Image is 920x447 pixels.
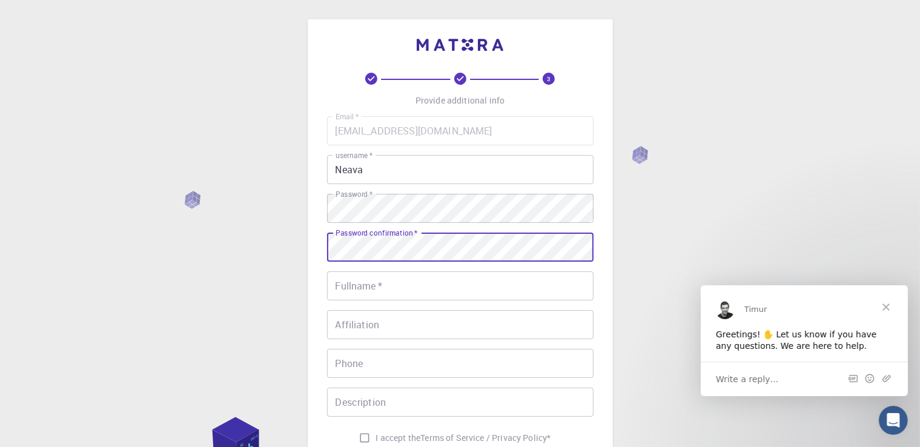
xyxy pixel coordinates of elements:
[376,432,421,444] span: I accept the
[420,432,551,444] p: Terms of Service / Privacy Policy *
[336,189,372,199] label: Password
[420,432,551,444] a: Terms of Service / Privacy Policy*
[336,228,417,238] label: Password confirmation
[336,111,359,122] label: Email
[547,74,551,83] text: 3
[879,406,908,435] iframe: Intercom live chat
[415,94,505,107] p: Provide additional info
[336,150,372,161] label: username
[701,285,908,396] iframe: Intercom live chat message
